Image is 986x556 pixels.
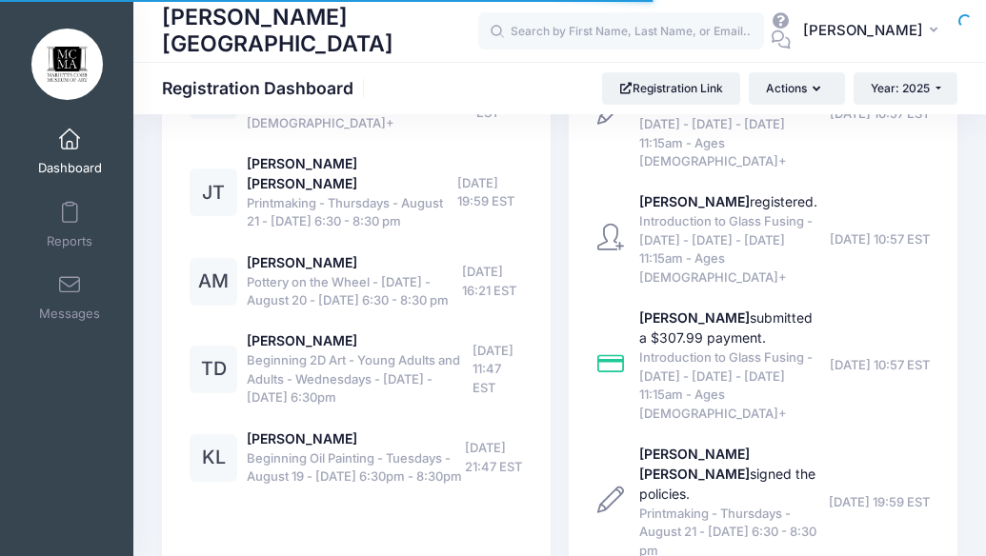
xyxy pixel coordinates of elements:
a: KL [190,450,237,467]
a: [PERSON_NAME] [PERSON_NAME] [247,155,357,191]
div: AM [190,258,237,306]
span: Dashboard [38,161,102,177]
a: [PERSON_NAME]submitted a $307.99 payment. [639,309,813,346]
div: KL [190,434,237,482]
span: [DATE] 19:59 EST [457,174,523,211]
span: Beginning 2D Art - Young Adults and Adults - Wednesdays - [DATE] - [DATE] 6:30pm [247,351,473,407]
strong: [PERSON_NAME] [639,309,750,326]
span: Beginning Oil Painting - Tuesdays - August 19 - [DATE] 6:30pm - 8:30pm [247,449,465,486]
a: [PERSON_NAME] [247,254,357,270]
span: Introduction to Glass Fusing - [DATE] - [DATE] - [DATE] 11:15am - Ages [DEMOGRAPHIC_DATA]+ [639,97,824,171]
a: AM [190,274,237,290]
span: [DATE] 19:59 EST [829,493,930,512]
span: Introduction to Glass Fusing - [DATE] - [DATE] - [DATE] 11:15am - Ages [DEMOGRAPHIC_DATA]+ [639,348,824,423]
span: Introduction to Glass Fusing - [DATE] - [DATE] - [DATE] 11:15am - Ages [DEMOGRAPHIC_DATA]+ [639,212,824,287]
span: Pottery on the Wheel - [DATE] - August 20 - [DATE] 6:30 - 8:30 pm [247,273,462,310]
span: Printmaking - Thursdays - August 21 - [DATE] 6:30 - 8:30 pm [247,194,457,231]
a: Registration Link [602,72,740,105]
span: [DATE] 10:57 EST [830,230,930,249]
div: JT [190,169,237,216]
a: [PERSON_NAME]registered. [639,193,817,209]
strong: [PERSON_NAME] [PERSON_NAME] [639,446,750,482]
span: [DATE] 21:47 EST [465,439,523,476]
a: [PERSON_NAME] [247,332,357,348]
button: [PERSON_NAME] [791,10,957,53]
h1: [PERSON_NAME][GEOGRAPHIC_DATA] [162,2,478,61]
input: Search by First Name, Last Name, or Email... [478,12,764,50]
a: [PERSON_NAME] [PERSON_NAME]signed the policies. [639,446,815,502]
span: [PERSON_NAME] [803,20,923,41]
a: JT [190,186,237,202]
a: TD [190,362,237,378]
a: [PERSON_NAME] [247,430,357,447]
a: Reports [25,191,115,258]
span: [DATE] 16:21 EST [462,263,522,300]
span: [DATE] 11:47 EST [473,342,523,398]
button: Actions [749,72,844,105]
h1: Registration Dashboard [162,78,370,98]
a: Dashboard [25,118,115,185]
div: TD [190,346,237,393]
strong: [PERSON_NAME] [639,193,750,209]
button: Year: 2025 [854,72,957,105]
a: Messages [25,264,115,330]
span: Messages [39,307,100,323]
img: Marietta Cobb Museum of Art [31,29,103,100]
span: [DATE] 10:57 EST [830,356,930,375]
span: Year: 2025 [871,81,930,95]
span: Reports [47,233,92,249]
